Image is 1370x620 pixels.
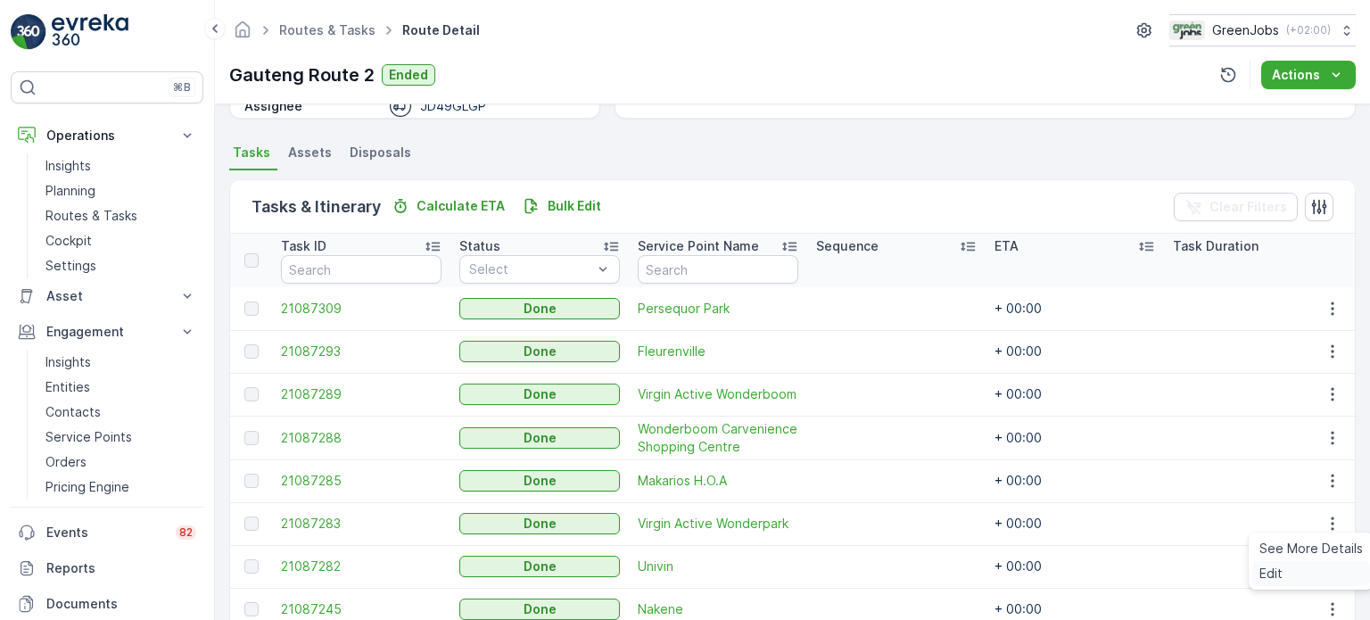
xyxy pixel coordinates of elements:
[244,517,259,531] div: Toggle Row Selected
[244,602,259,616] div: Toggle Row Selected
[1169,21,1205,40] img: Green_Jobs_Logo.png
[986,373,1164,416] td: + 00:00
[38,450,203,475] a: Orders
[548,197,601,215] p: Bulk Edit
[1259,540,1363,558] span: See More Details
[46,595,196,613] p: Documents
[816,237,879,255] p: Sequence
[524,472,557,490] p: Done
[417,197,505,215] p: Calculate ETA
[38,400,203,425] a: Contacts
[281,255,442,284] input: Search
[38,178,203,203] a: Planning
[11,14,46,50] img: logo
[459,237,500,255] p: Status
[638,237,759,255] p: Service Point Name
[45,453,87,471] p: Orders
[252,194,381,219] p: Tasks & Itinerary
[516,195,608,217] button: Bulk Edit
[244,474,259,488] div: Toggle Row Selected
[281,429,442,447] a: 21087288
[38,253,203,278] a: Settings
[469,260,592,278] p: Select
[45,378,90,396] p: Entities
[638,600,798,618] a: Nakene
[638,515,798,533] a: Virgin Active Wonderpark
[52,14,128,50] img: logo_light-DOdMpM7g.png
[638,420,798,456] span: Wonderboom Carvenience Shopping Centre
[986,545,1164,588] td: + 00:00
[233,144,270,161] span: Tasks
[986,330,1164,373] td: + 00:00
[638,385,798,403] a: Virgin Active Wonderboom
[281,300,442,318] a: 21087309
[281,343,442,360] a: 21087293
[994,237,1019,255] p: ETA
[281,385,442,403] a: 21087289
[45,403,101,421] p: Contacts
[281,472,442,490] a: 21087285
[233,27,252,42] a: Homepage
[46,287,168,305] p: Asset
[524,300,557,318] p: Done
[244,302,259,316] div: Toggle Row Selected
[46,559,196,577] p: Reports
[11,550,203,586] a: Reports
[38,228,203,253] a: Cockpit
[524,600,557,618] p: Done
[279,22,376,37] a: Routes & Tasks
[986,502,1164,545] td: + 00:00
[244,387,259,401] div: Toggle Row Selected
[638,300,798,318] a: Persequor Park
[986,287,1164,330] td: + 00:00
[524,385,557,403] p: Done
[459,599,620,620] button: Done
[45,232,92,250] p: Cockpit
[45,182,95,200] p: Planning
[459,298,620,319] button: Done
[45,428,132,446] p: Service Points
[288,144,332,161] span: Assets
[350,144,411,161] span: Disposals
[459,427,620,449] button: Done
[179,525,193,540] p: 82
[45,157,91,175] p: Insights
[459,513,620,534] button: Done
[524,515,557,533] p: Done
[638,472,798,490] a: Makarios H.O.A
[524,429,557,447] p: Done
[38,350,203,375] a: Insights
[1209,198,1287,216] p: Clear Filters
[45,353,91,371] p: Insights
[244,559,259,574] div: Toggle Row Selected
[1173,237,1259,255] p: Task Duration
[638,558,798,575] span: Univin
[281,558,442,575] span: 21087282
[46,323,168,341] p: Engagement
[45,478,129,496] p: Pricing Engine
[1212,21,1279,39] p: GreenJobs
[389,66,428,84] p: Ended
[38,153,203,178] a: Insights
[281,515,442,533] a: 21087283
[244,431,259,445] div: Toggle Row Selected
[11,118,203,153] button: Operations
[45,257,96,275] p: Settings
[11,314,203,350] button: Engagement
[281,237,326,255] p: Task ID
[11,515,203,550] a: Events82
[1259,565,1283,583] span: Edit
[281,600,442,618] a: 21087245
[638,343,798,360] span: Fleurenville
[459,556,620,577] button: Done
[1252,536,1370,561] a: See More Details
[420,97,486,115] p: JD49GLGP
